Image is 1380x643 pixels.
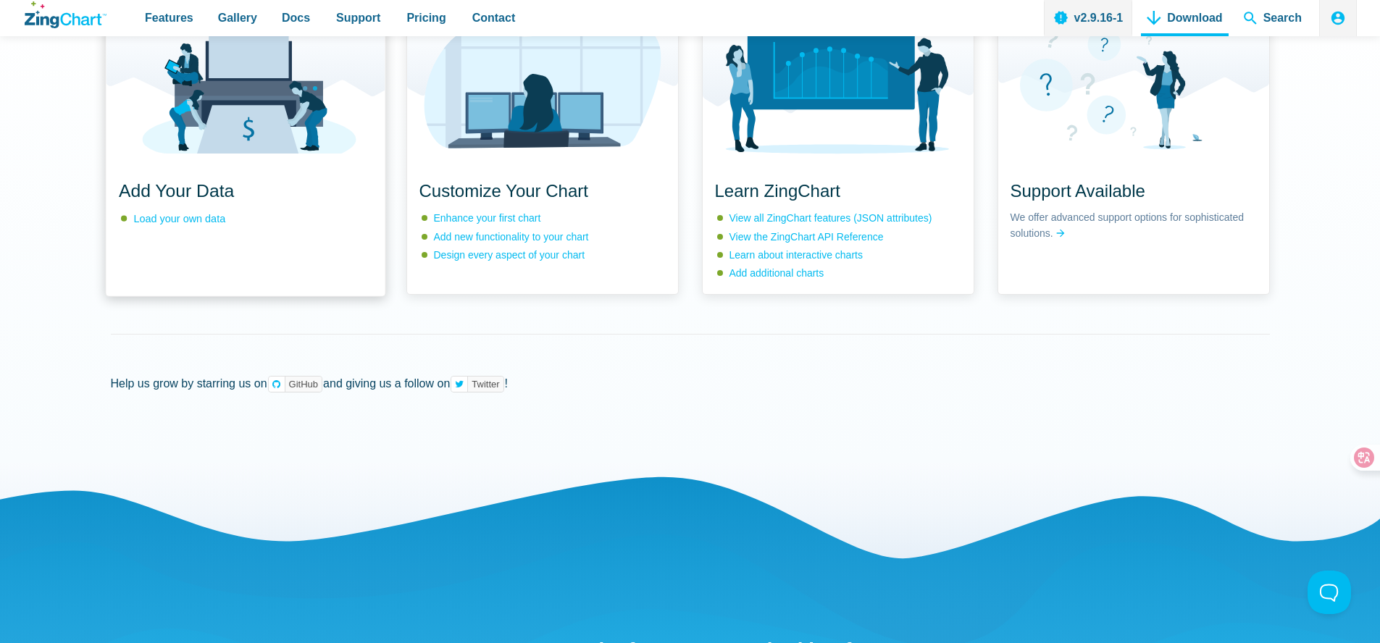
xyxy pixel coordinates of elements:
span: Docs [282,8,310,28]
a: View all ZingChart features (JSON attributes) [729,212,932,224]
span: Learn ZingChart [715,181,840,201]
a: Enhance your first chart [434,212,541,224]
a: Design every aspect of your chart [434,249,585,261]
a: Add additional charts [729,267,824,279]
span: Customize Your Chart [419,181,588,201]
img: Support Available [998,12,1269,150]
a: Add new functionality to your chart [434,231,589,243]
a: Load your own data [133,213,225,224]
img: Consulting Services [703,12,974,154]
a: ZingChart Logo. Click to return to the homepage [25,1,106,28]
a: View the ZingChart API Reference [729,231,884,243]
span: Twitter [468,377,503,392]
span: Support [336,8,380,28]
span: Pricing [406,8,446,28]
a: GitHub [268,376,322,392]
span: Add Your Data [118,181,233,201]
span: We offer advanced support options for sophisticated solutions. [1011,210,1257,241]
iframe: Toggle Customer Support [1308,571,1351,614]
span: GitHub [285,377,322,392]
span: Support Available [1011,181,1145,201]
span: Gallery [218,8,257,28]
span: Features [145,8,193,28]
a: Twitter [451,376,503,392]
a: Support Available Support Available We offer advanced support options for sophisticated solutions. [998,12,1270,294]
a: Learn about interactive charts [729,249,863,261]
p: Help us grow by starring us on and giving us a follow on ! [111,374,1270,393]
img: Custom Development [407,12,678,148]
img: Pricing That Suits You [106,7,385,168]
span: Contact [472,8,516,28]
